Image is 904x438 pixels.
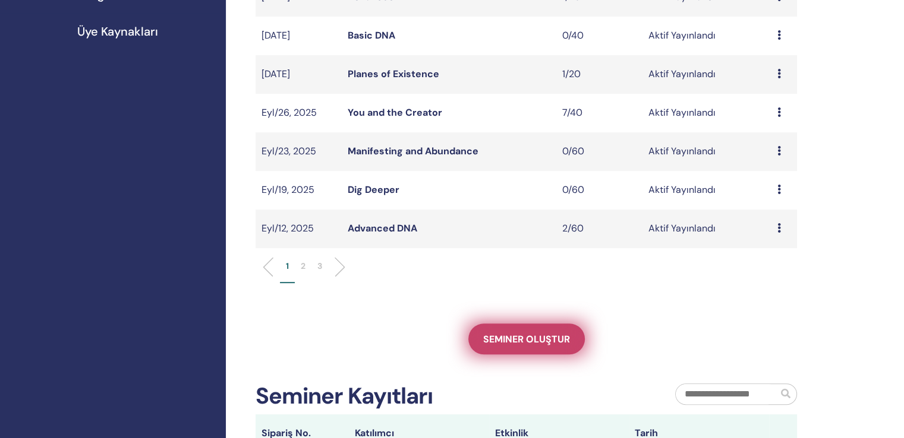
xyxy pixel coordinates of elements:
td: [DATE] [256,55,342,94]
td: Aktif Yayınlandı [642,171,771,210]
span: Üye Kaynakları [77,23,158,40]
p: 3 [317,260,322,272]
td: Eyl/23, 2025 [256,132,342,171]
td: Aktif Yayınlandı [642,94,771,132]
td: Aktif Yayınlandı [642,210,771,248]
td: [DATE] [256,17,342,55]
a: Basic DNA [348,29,395,42]
td: 7/40 [556,94,642,132]
td: 0/60 [556,132,642,171]
td: Eyl/19, 2025 [256,171,342,210]
td: Aktif Yayınlandı [642,55,771,94]
a: Manifesting and Abundance [348,145,478,157]
a: Advanced DNA [348,222,417,234]
td: Eyl/26, 2025 [256,94,342,132]
p: 1 [286,260,289,272]
a: Planes of Existence [348,68,439,80]
td: Aktif Yayınlandı [642,132,771,171]
p: 2 [301,260,305,272]
h2: Seminer Kayıtları [256,383,433,410]
td: Eyl/12, 2025 [256,210,342,248]
td: 0/40 [556,17,642,55]
span: Seminer oluştur [483,333,570,345]
td: Aktif Yayınlandı [642,17,771,55]
td: 0/60 [556,171,642,210]
a: Dig Deeper [348,183,399,196]
td: 1/20 [556,55,642,94]
a: You and the Creator [348,106,442,119]
td: 2/60 [556,210,642,248]
a: Seminer oluştur [468,323,585,354]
